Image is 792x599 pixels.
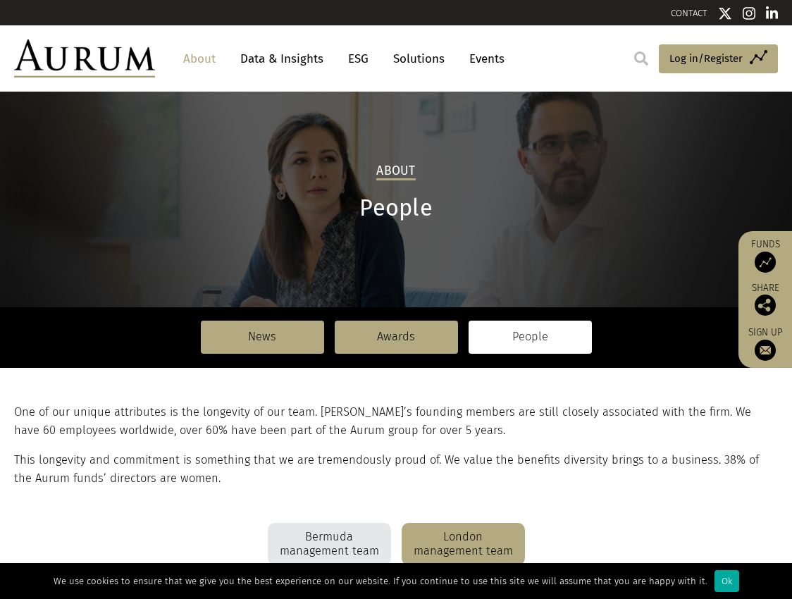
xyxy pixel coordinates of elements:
[402,523,525,565] div: London management team
[469,321,592,353] a: People
[755,340,776,361] img: Sign up to our newsletter
[14,403,774,440] p: One of our unique attributes is the longevity of our team. [PERSON_NAME]’s founding members are s...
[341,46,376,72] a: ESG
[201,321,324,353] a: News
[714,570,739,592] div: Ok
[745,326,785,361] a: Sign up
[176,46,223,72] a: About
[634,51,648,66] img: search.svg
[386,46,452,72] a: Solutions
[755,295,776,316] img: Share this post
[462,46,505,72] a: Events
[669,50,743,67] span: Log in/Register
[268,523,391,565] div: Bermuda management team
[14,39,155,78] img: Aurum
[335,321,458,353] a: Awards
[745,238,785,273] a: Funds
[718,6,732,20] img: Twitter icon
[671,8,707,18] a: CONTACT
[743,6,755,20] img: Instagram icon
[14,194,778,222] h1: People
[755,252,776,273] img: Access Funds
[766,6,779,20] img: Linkedin icon
[745,283,785,316] div: Share
[233,46,330,72] a: Data & Insights
[14,451,774,488] p: This longevity and commitment is something that we are tremendously proud of. We value the benefi...
[376,163,415,180] h2: About
[659,44,778,74] a: Log in/Register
